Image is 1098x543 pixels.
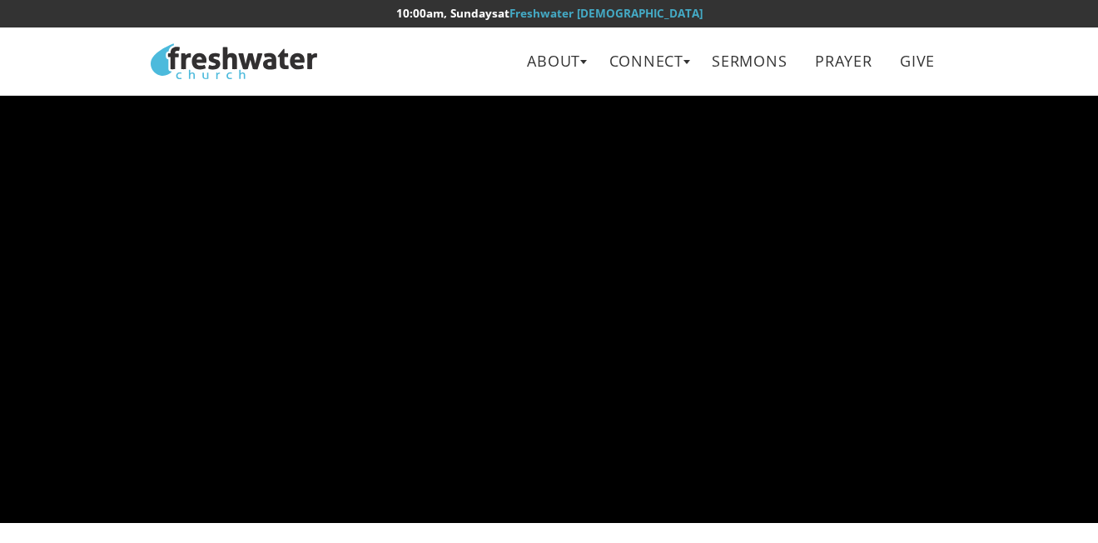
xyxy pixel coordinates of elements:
time: 10:00am, Sundays [396,6,498,21]
a: Freshwater [DEMOGRAPHIC_DATA] [509,6,703,21]
a: Give [888,42,947,80]
a: Prayer [803,42,884,80]
a: Sermons [700,42,799,80]
a: Connect [597,42,696,80]
a: About [515,42,593,80]
h6: at [151,7,946,20]
img: Freshwater Church [151,43,317,79]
